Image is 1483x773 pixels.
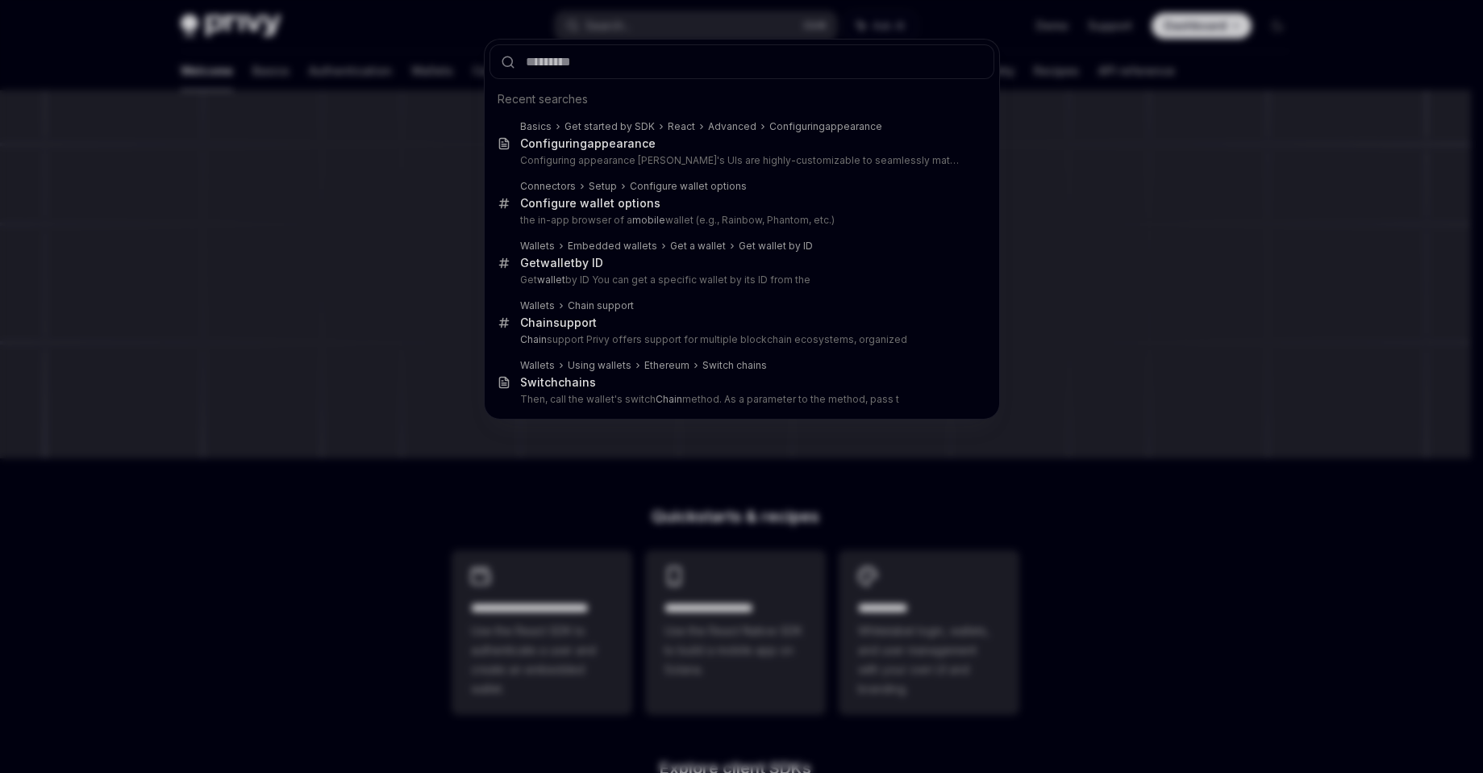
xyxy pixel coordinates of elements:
[520,240,555,253] div: Wallets
[540,256,575,270] b: wallet
[520,214,960,227] p: the in-app browser of a wallet (e.g., Rainbow, Phantom, etc.)
[520,315,553,329] b: Chain
[589,180,617,193] div: Setup
[587,136,616,150] b: appe
[739,240,813,253] div: Get wallet by ID
[520,393,960,406] p: Then, call the wallet's switch method. As a parameter to the method, pass t
[632,214,665,226] b: mobile
[520,333,960,346] p: support Privy offers support for multiple blockchain ecosystems, organized
[520,154,960,167] p: Configuring appearance [PERSON_NAME]'s UIs are highly-customizable to seamlessly match the
[520,299,555,312] div: Wallets
[520,359,555,372] div: Wallets
[558,375,589,389] b: chain
[702,359,767,372] div: Switch chains
[520,333,547,345] b: Chain
[520,120,552,133] div: Basics
[564,120,655,133] div: Get started by SDK
[520,196,660,211] div: Configure wallet options
[498,91,588,107] span: Recent searches
[656,393,682,405] b: Chain
[568,240,657,253] div: Embedded wallets
[825,120,850,132] b: appe
[520,256,603,270] div: Get by ID
[520,274,960,286] p: Get by ID You can get a specific wallet by its ID from the
[630,180,747,193] div: Configure wallet options
[668,120,695,133] div: React
[537,274,565,286] b: wallet
[708,120,756,133] div: Advanced
[568,359,631,372] div: Using wallets
[769,120,882,133] div: Configuring arance
[670,240,726,253] div: Get a wallet
[520,375,596,390] div: Switch s
[520,180,576,193] div: Connectors
[520,315,597,330] div: support
[568,299,634,312] div: Chain support
[644,359,689,372] div: Ethereum
[520,136,656,151] div: Configuring arance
